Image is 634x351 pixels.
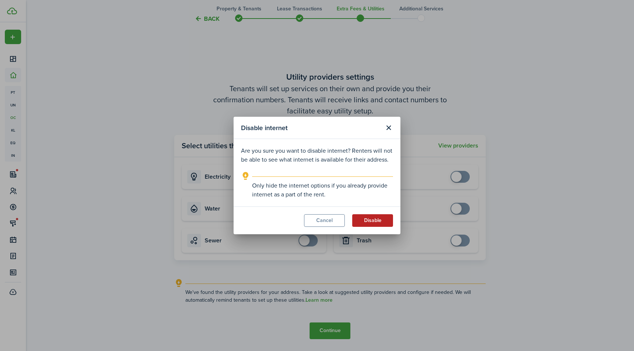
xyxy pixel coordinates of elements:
button: Disable [352,214,393,227]
modal-title: Disable internet [241,120,380,135]
button: Close modal [382,122,395,134]
p: Are you sure you want to disable internet? Renters will not be able to see what internet is avail... [241,146,393,164]
explanation-description: Only hide the internet options if you already provide internet as a part of the rent. [252,181,393,199]
i: outline [241,172,250,181]
button: Cancel [304,214,345,227]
